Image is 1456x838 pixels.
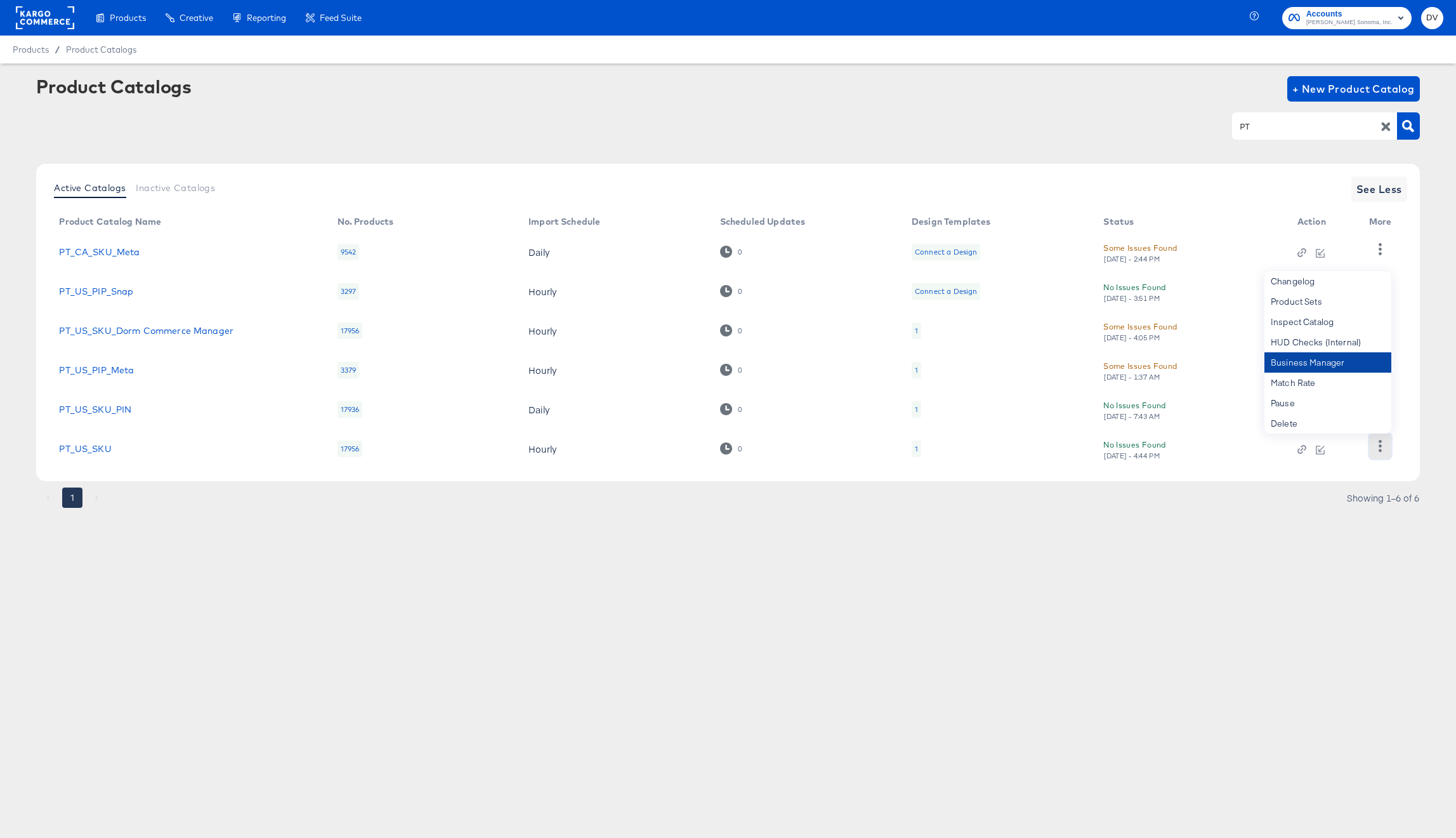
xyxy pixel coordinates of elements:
span: Inactive Catalogs [136,183,215,193]
div: 17956 [338,323,363,339]
a: PT_CA_SKU_Meta [59,247,140,257]
button: page 1 [62,488,82,508]
div: 1 [912,323,921,339]
div: Connect a Design [912,244,980,260]
input: Search Product Catalogs [1237,119,1372,134]
td: Hourly [518,311,710,350]
div: 0 [737,405,742,414]
div: Import Schedule [528,216,600,227]
span: Accounts [1306,8,1393,21]
div: 0 [720,324,742,336]
div: 0 [720,442,742,455]
span: Products [110,13,146,23]
span: DV [1426,11,1438,25]
div: [DATE] - 4:05 PM [1103,333,1160,342]
td: Hourly [518,429,710,469]
div: HUD Checks (Internal) [1264,332,1391,352]
div: Connect a Design [915,247,977,257]
div: 1 [912,441,921,457]
span: / [49,44,66,55]
a: PT_US_PIP_Snap [59,286,133,296]
div: 0 [737,444,742,453]
td: Hourly [518,272,710,311]
div: 0 [720,246,742,258]
div: Changelog [1264,271,1391,291]
span: See Less [1356,180,1402,198]
a: PT_US_SKU [59,444,111,454]
div: [DATE] - 2:44 PM [1103,255,1160,263]
div: 0 [737,248,742,256]
div: Product Sets [1264,291,1391,312]
div: Product Catalogs [36,76,191,96]
div: 0 [720,285,742,297]
a: Product Catalogs [66,44,136,55]
span: Reporting [247,13,286,23]
span: Active Catalogs [54,183,126,193]
div: 0 [720,364,742,376]
div: 1 [912,362,921,378]
div: 0 [737,326,742,335]
th: Action [1287,212,1359,232]
button: See Less [1351,176,1407,202]
div: 3297 [338,283,360,300]
div: 1 [915,365,918,375]
button: Some Issues Found[DATE] - 2:44 PM [1103,241,1177,263]
div: Design Templates [912,216,990,227]
div: 1 [915,326,918,336]
div: [DATE] - 1:37 AM [1103,373,1160,382]
div: 17956 [338,441,363,457]
a: PT_US_SKU_PIN [59,404,131,415]
div: Scheduled Updates [720,216,806,227]
button: Some Issues Found[DATE] - 4:05 PM [1103,320,1177,342]
div: Pause [1264,393,1391,413]
button: DV [1421,7,1443,29]
div: Business Manager [1264,352,1391,373]
div: 3379 [338,362,360,378]
div: 9542 [338,244,360,260]
div: Some Issues Found [1103,241,1177,255]
a: PT_US_PIP_Meta [59,365,134,375]
a: PT_US_SKU_Dorm Commerce Manager [59,326,233,336]
div: No. Products [338,216,394,227]
nav: pagination navigation [36,488,108,508]
button: Accounts[PERSON_NAME] Sonoma, Inc. [1282,7,1412,29]
div: 0 [737,366,742,375]
div: Delete [1264,413,1391,434]
button: + New Product Catalog [1287,76,1420,102]
span: [PERSON_NAME] Sonoma, Inc. [1306,18,1393,28]
span: Products [13,44,49,55]
div: Connect a Design [912,283,980,300]
div: Match Rate [1264,373,1391,393]
div: 0 [737,287,742,296]
span: + New Product Catalog [1292,80,1415,98]
div: Connect a Design [915,286,977,296]
div: 1 [915,444,918,454]
div: 1 [912,401,921,418]
span: Creative [180,13,213,23]
span: Feed Suite [320,13,362,23]
td: Hourly [518,350,710,390]
div: Some Issues Found [1103,359,1177,373]
div: 0 [720,403,742,415]
div: Showing 1–6 of 6 [1346,493,1420,502]
th: Status [1093,212,1287,232]
th: More [1359,212,1407,232]
div: Some Issues Found [1103,320,1177,333]
div: 17936 [338,401,363,418]
div: Product Catalog Name [59,216,161,227]
td: Daily [518,390,710,429]
div: Inspect Catalog [1264,312,1391,332]
div: 1 [915,404,918,415]
button: Some Issues Found[DATE] - 1:37 AM [1103,359,1177,382]
td: Daily [518,232,710,272]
